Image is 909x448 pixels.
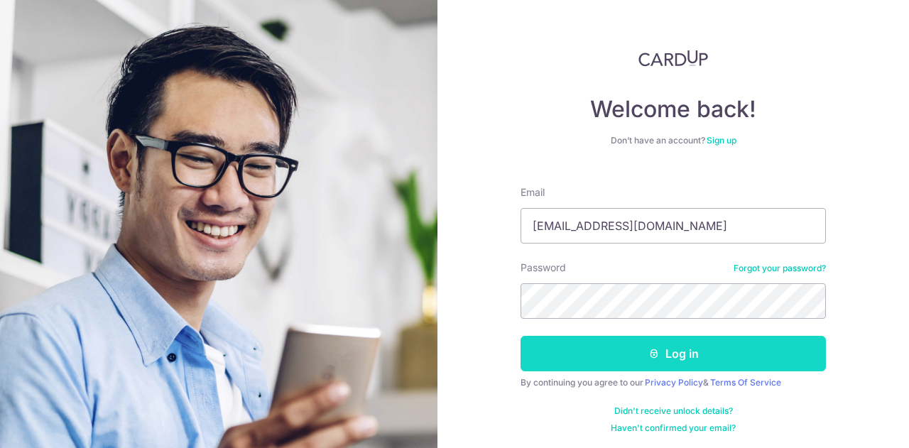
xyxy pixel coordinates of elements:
[521,185,545,200] label: Email
[521,208,826,244] input: Enter your Email
[521,377,826,388] div: By continuing you agree to our &
[614,405,733,417] a: Didn't receive unlock details?
[645,377,703,388] a: Privacy Policy
[707,135,736,146] a: Sign up
[710,377,781,388] a: Terms Of Service
[611,422,736,434] a: Haven't confirmed your email?
[638,50,708,67] img: CardUp Logo
[521,135,826,146] div: Don’t have an account?
[521,95,826,124] h4: Welcome back!
[521,261,566,275] label: Password
[521,336,826,371] button: Log in
[734,263,826,274] a: Forgot your password?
